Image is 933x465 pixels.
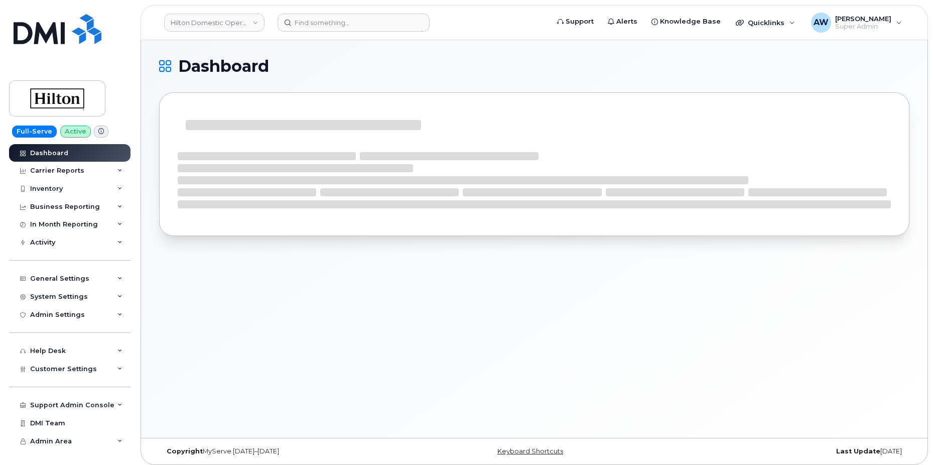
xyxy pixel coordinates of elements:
[497,447,563,455] a: Keyboard Shortcuts
[167,447,203,455] strong: Copyright
[659,447,909,455] div: [DATE]
[178,59,269,74] span: Dashboard
[836,447,880,455] strong: Last Update
[159,447,409,455] div: MyServe [DATE]–[DATE]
